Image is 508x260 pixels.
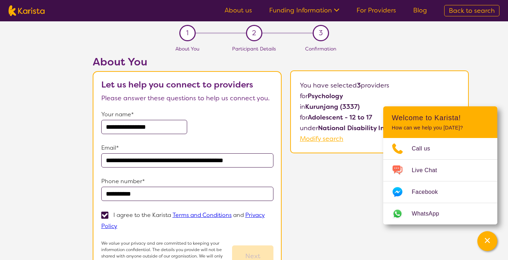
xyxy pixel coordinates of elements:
[232,46,276,52] span: Participant Details
[9,5,45,16] img: Karista logo
[175,46,199,52] span: About You
[300,134,343,143] a: Modify search
[308,113,372,122] b: Adolescent - 12 to 17
[392,113,489,122] h2: Welcome to Karista!
[186,28,189,38] span: 1
[93,55,282,68] h2: About You
[101,176,274,187] p: Phone number*
[225,6,252,15] a: About us
[269,6,339,15] a: Funding Information
[412,208,448,219] span: WhatsApp
[300,123,459,133] p: under .
[412,143,439,154] span: Call us
[357,81,361,90] b: 3
[252,28,256,38] span: 2
[300,80,459,91] p: You have selected providers
[101,211,265,230] a: Privacy Policy
[101,143,274,153] p: Email*
[392,125,489,131] p: How can we help you [DATE]?
[412,165,446,176] span: Live Chat
[319,28,323,38] span: 3
[383,138,497,224] ul: Choose channel
[300,91,459,101] p: for
[449,6,495,15] span: Back to search
[308,92,343,100] b: Psychology
[413,6,427,15] a: Blog
[356,6,396,15] a: For Providers
[477,231,497,251] button: Channel Menu
[101,109,274,120] p: Your name*
[412,187,446,197] span: Facebook
[305,46,336,52] span: Confirmation
[383,106,497,224] div: Channel Menu
[383,203,497,224] a: Web link opens in a new tab.
[300,101,459,112] p: in
[318,124,458,132] b: National Disability Insurance Scheme (NDIS)
[300,112,459,123] p: for
[173,211,232,219] a: Terms and Conditions
[444,5,499,16] a: Back to search
[101,93,274,104] p: Please answer these questions to help us connect you.
[101,211,265,230] p: I agree to the Karista and
[101,79,253,90] b: Let us help you connect to providers
[305,102,360,111] b: Kurunjang (3337)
